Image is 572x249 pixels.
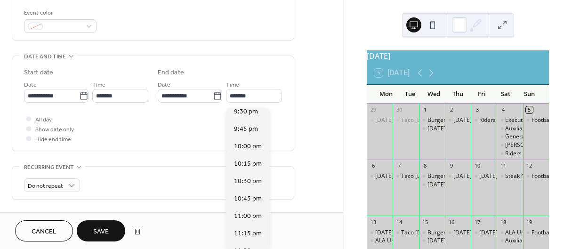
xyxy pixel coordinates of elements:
span: Do not repeat [28,181,63,192]
span: Hide end time [35,135,71,145]
div: 30 [395,106,403,113]
div: Thursday Chili Dogs [445,116,471,124]
div: 16 [448,218,455,225]
div: End date [158,68,184,78]
button: Save [77,220,125,241]
div: ALA Unit 574 Meeting [375,237,432,245]
div: [DATE] Night Karaoke [427,125,484,133]
div: 12 [526,162,533,169]
div: Auxiliary Unit 574 Breakfast [497,125,523,133]
div: 14 [395,218,403,225]
div: 29 [370,106,377,113]
span: Save [93,227,109,237]
div: [DATE] Night Karaoke [427,181,484,189]
div: Burgers & Fries [419,229,445,237]
button: Cancel [15,220,73,241]
div: Burgers & Fries [427,116,468,124]
div: 5 [526,106,533,113]
span: 11:15 pm [234,229,262,239]
div: Taco Tuesday [393,172,419,180]
div: Monday's Mr Bill's Crock Pot Meals [367,229,393,237]
div: Thursday Chili Dogs [445,229,471,237]
div: 1 [422,106,429,113]
div: [DATE] Night Karaoke [479,229,536,237]
div: Sun [517,85,541,104]
div: Football Sundays [523,172,549,180]
div: Executive Committe Meeting [497,116,523,124]
span: 10:45 pm [234,194,262,204]
div: 3 [474,106,481,113]
div: Auxiliary Pasta Night [497,237,523,245]
div: 2 [448,106,455,113]
div: 19 [526,218,533,225]
span: Time [226,80,239,90]
div: 13 [370,218,377,225]
div: 4 [499,106,507,113]
div: ALA Unit 574 Meeting [367,237,393,245]
div: [DATE] [367,50,549,62]
div: Fri [470,85,494,104]
div: Taco [DATE] [401,229,434,237]
div: Burgers & Fries [427,172,468,180]
span: Time [92,80,105,90]
div: Friday Night Karaoke [471,172,497,180]
div: Wed [422,85,446,104]
div: Riders Meeting [505,150,545,158]
span: 10:30 pm [234,177,262,186]
div: Tue [398,85,422,104]
div: 15 [422,218,429,225]
div: Steak Night [505,172,535,180]
div: 8 [422,162,429,169]
div: Riders SoCal Bike Night [471,116,497,124]
div: [DATE] Mr [PERSON_NAME]'s Crock Pot Meals [375,116,496,124]
div: [DATE] Mr [PERSON_NAME]'s Crock Pot Meals [375,172,496,180]
div: Burgers & Fries [427,229,468,237]
div: Wednesday Night Karaoke [419,181,445,189]
div: Steak Night [497,172,523,180]
div: Monday's Mr Bill's Crock Pot Meals [367,116,393,124]
span: 10:15 pm [234,159,262,169]
span: Show date only [35,125,74,135]
div: Riders SoCal Bike Night [479,116,540,124]
div: Sat [494,85,518,104]
span: Cancel [32,227,56,237]
div: Mon [374,85,398,104]
div: Taco [DATE] [401,116,434,124]
div: SAL Meeting [497,141,523,149]
span: Event image [24,211,61,221]
span: 9:45 pm [234,124,258,134]
span: 10:00 pm [234,142,262,152]
div: [DATE] Chili Dogs [453,172,499,180]
div: 7 [395,162,403,169]
div: Thu [446,85,470,104]
div: Friday Night Karaoke [471,229,497,237]
div: [DATE] Night Karaoke [427,237,484,245]
div: [DATE] Chili Dogs [453,116,499,124]
div: 17 [474,218,481,225]
div: Burgers & Fries [419,172,445,180]
div: [DATE] Mr [PERSON_NAME]'s Crock Pot Meals [375,229,496,237]
span: All day [35,115,52,125]
div: Burgers & Fries [419,116,445,124]
div: Taco Tuesday [393,116,419,124]
div: 10 [474,162,481,169]
span: Date and time [24,52,66,62]
div: Event color [24,8,95,18]
span: 9:30 pm [234,107,258,117]
div: Thursday Chili Dogs [445,172,471,180]
span: 11:00 pm [234,211,262,221]
div: Riders Meeting [497,150,523,158]
span: Date [24,80,37,90]
div: Taco [DATE] [401,172,434,180]
div: Wednesday Night Karaoke [419,125,445,133]
div: Auxiliary Pasta Night [505,237,559,245]
span: Recurring event [24,162,74,172]
div: Football Sundays [523,229,549,237]
div: Football Sundays [523,116,549,124]
div: Monday's Mr Bill's Crock Pot Meals [367,172,393,180]
div: 18 [499,218,507,225]
div: Taco Tuesday [393,229,419,237]
div: Wednesday Night Karaoke [419,237,445,245]
div: 9 [448,162,455,169]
